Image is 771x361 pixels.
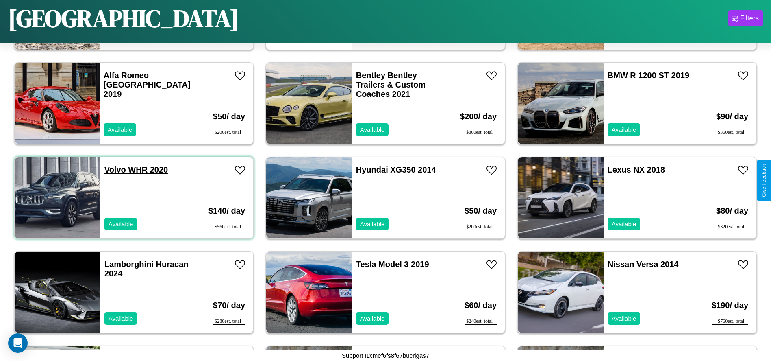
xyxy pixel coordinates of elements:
[761,164,767,197] div: Give Feedback
[465,318,497,325] div: $ 240 est. total
[104,260,189,278] a: Lamborghini Huracan 2024
[460,129,497,136] div: $ 800 est. total
[712,293,748,318] h3: $ 190 / day
[465,293,497,318] h3: $ 60 / day
[104,71,191,98] a: Alfa Romeo [GEOGRAPHIC_DATA] 2019
[740,14,759,22] div: Filters
[716,129,748,136] div: $ 360 est. total
[465,198,497,224] h3: $ 50 / day
[360,219,385,230] p: Available
[608,165,665,174] a: Lexus NX 2018
[716,224,748,230] div: $ 320 est. total
[213,318,245,325] div: $ 280 est. total
[356,260,429,269] a: Tesla Model 3 2019
[608,260,679,269] a: Nissan Versa 2014
[712,318,748,325] div: $ 760 est. total
[612,124,636,135] p: Available
[213,293,245,318] h3: $ 70 / day
[208,224,245,230] div: $ 560 est. total
[360,124,385,135] p: Available
[213,129,245,136] div: $ 200 est. total
[342,350,429,361] p: Support ID: mef6fs8f67bucrigas7
[728,10,763,26] button: Filters
[612,219,636,230] p: Available
[612,313,636,324] p: Available
[104,165,168,174] a: Volvo WHR 2020
[356,165,436,174] a: Hyundai XG350 2014
[108,124,132,135] p: Available
[356,71,426,98] a: Bentley Bentley Trailers & Custom Coaches 2021
[8,2,239,35] h1: [GEOGRAPHIC_DATA]
[716,198,748,224] h3: $ 80 / day
[8,333,28,353] div: Open Intercom Messenger
[360,313,385,324] p: Available
[109,219,133,230] p: Available
[460,104,497,129] h3: $ 200 / day
[608,71,689,80] a: BMW R 1200 ST 2019
[213,104,245,129] h3: $ 50 / day
[465,224,497,230] div: $ 200 est. total
[716,104,748,129] h3: $ 90 / day
[109,313,133,324] p: Available
[208,198,245,224] h3: $ 140 / day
